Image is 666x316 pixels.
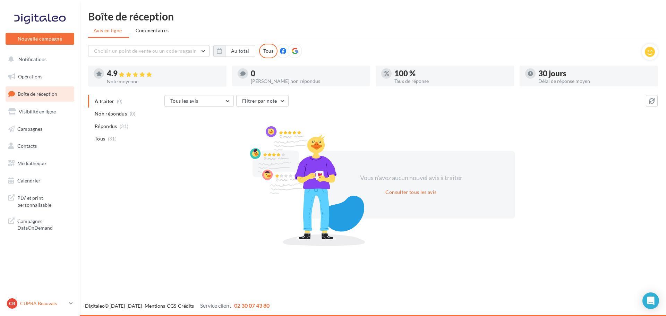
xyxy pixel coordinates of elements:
[19,109,56,114] span: Visibilité en ligne
[17,126,42,131] span: Campagnes
[394,79,509,84] div: Taux de réponse
[4,104,76,119] a: Visibilité en ligne
[17,178,41,183] span: Calendrier
[17,143,37,149] span: Contacts
[4,214,76,234] a: Campagnes DataOnDemand
[20,300,66,307] p: CUPRA Beauvais
[4,139,76,153] a: Contacts
[4,86,76,101] a: Boîte de réception
[95,123,117,130] span: Répondus
[225,45,255,57] button: Au total
[18,74,42,79] span: Opérations
[130,111,136,117] span: (0)
[88,45,210,57] button: Choisir un point de vente ou un code magasin
[17,216,71,231] span: Campagnes DataOnDemand
[164,95,234,107] button: Tous les avis
[108,136,117,142] span: (31)
[6,297,74,310] a: CB CUPRA Beauvais
[107,79,221,84] div: Note moyenne
[94,48,197,54] span: Choisir un point de vente ou un code magasin
[107,70,221,78] div: 4.9
[167,303,176,309] a: CGS
[170,98,198,104] span: Tous les avis
[18,91,57,97] span: Boîte de réception
[95,135,105,142] span: Tous
[236,95,289,107] button: Filtrer par note
[538,70,652,77] div: 30 jours
[18,56,46,62] span: Notifications
[251,79,365,84] div: [PERSON_NAME] non répondus
[85,303,105,309] a: Digitaleo
[9,300,15,307] span: CB
[4,122,76,136] a: Campagnes
[85,303,270,309] span: © [DATE]-[DATE] - - -
[136,27,169,34] span: Commentaires
[538,79,652,84] div: Délai de réponse moyen
[259,44,277,58] div: Tous
[234,302,270,309] span: 02 30 07 43 80
[351,173,471,182] div: Vous n'avez aucun nouvel avis à traiter
[4,190,76,211] a: PLV et print personnalisable
[145,303,165,309] a: Mentions
[4,52,73,67] button: Notifications
[383,188,439,196] button: Consulter tous les avis
[251,70,365,77] div: 0
[95,110,127,117] span: Non répondus
[4,69,76,84] a: Opérations
[6,33,74,45] button: Nouvelle campagne
[4,173,76,188] a: Calendrier
[17,160,46,166] span: Médiathèque
[213,45,255,57] button: Au total
[178,303,194,309] a: Crédits
[120,123,128,129] span: (31)
[642,292,659,309] div: Open Intercom Messenger
[88,11,658,22] div: Boîte de réception
[4,156,76,171] a: Médiathèque
[17,193,71,208] span: PLV et print personnalisable
[200,302,231,309] span: Service client
[394,70,509,77] div: 100 %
